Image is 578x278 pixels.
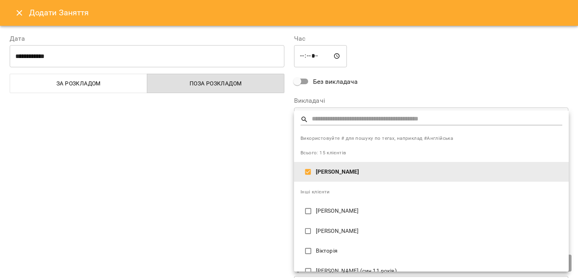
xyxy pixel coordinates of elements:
[316,227,562,235] p: [PERSON_NAME]
[316,247,562,255] p: Вікторія
[300,135,562,143] span: Використовуйте # для пошуку по тегах, наприклад #Англійська
[316,207,562,215] p: [PERSON_NAME]
[316,267,562,275] p: [PERSON_NAME] (син 11 років)
[300,150,346,156] span: Всього: 15 клієнтів
[316,168,562,176] p: [PERSON_NAME]
[300,189,330,195] span: Інші клієнти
